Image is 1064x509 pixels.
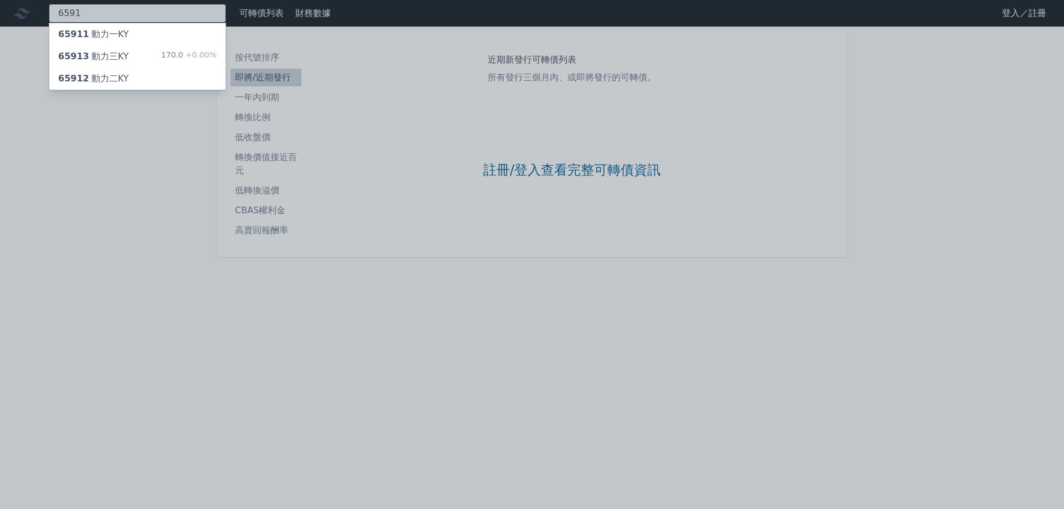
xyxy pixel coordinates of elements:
[58,72,129,85] div: 動力二KY
[1009,456,1064,509] iframe: Chat Widget
[49,45,226,68] a: 65913動力三KY 170.0+0.00%
[58,50,129,63] div: 動力三KY
[183,50,217,59] span: +0.00%
[58,51,89,61] span: 65913
[58,29,89,39] span: 65911
[58,73,89,84] span: 65912
[58,28,129,41] div: 動力一KY
[161,50,217,63] div: 170.0
[49,23,226,45] a: 65911動力一KY
[49,68,226,90] a: 65912動力二KY
[1009,456,1064,509] div: 聊天小工具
